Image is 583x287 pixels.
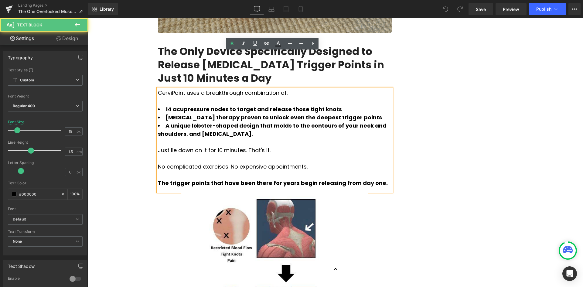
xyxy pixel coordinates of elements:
[100,6,114,12] span: Library
[496,3,527,15] a: Preview
[243,242,252,259] span: keyboard_arrow_up
[68,189,82,200] div: %
[8,260,35,269] div: Text Shadow
[8,94,83,98] div: Font Weight
[8,276,63,282] div: Enable
[476,6,486,12] span: Save
[77,170,82,174] span: px
[17,22,42,27] span: Text Block
[454,3,466,15] button: Redo
[293,3,308,15] a: Mobile
[250,3,264,15] a: Desktop
[78,87,254,95] strong: 14 acupressure nodes to target and release those tight knots
[45,32,89,45] a: Design
[70,128,304,136] div: Just lie down on it for 10 minutes. That's it.
[70,104,299,119] strong: A unique lobster-shaped design that molds to the contours of your neck and shoulders, and [MEDICA...
[18,9,77,14] span: The One Overlooked Muscle Causing [MEDICAL_DATA]
[77,129,82,133] span: px
[562,266,577,281] div: Open Intercom Messenger
[13,239,22,244] b: None
[70,144,304,152] div: No complicated exercises. No expensive appointments.
[8,67,83,72] div: Text Styles
[279,3,293,15] a: Tablet
[8,207,83,211] div: Font
[70,161,300,169] strong: The trigger points that have been there for years begin releasing from day one.
[8,120,25,124] div: Font Size
[8,181,83,185] div: Text Color
[77,150,82,154] span: em
[20,78,34,83] b: Custom
[264,3,279,15] a: Laptop
[439,3,452,15] button: Undo
[536,7,551,12] span: Publish
[8,52,33,60] div: Typography
[78,95,294,103] strong: [MEDICAL_DATA] therapy proven to unlock even the deepest trigger points
[88,3,118,15] a: New Library
[8,161,83,165] div: Letter Spacing
[70,70,304,79] div: CerviPoint uses a breakthrough combination of:
[503,6,519,12] span: Preview
[18,3,88,8] a: Landing Pages
[13,104,35,108] b: Regular 400
[19,191,58,197] input: Color
[8,140,83,145] div: Line Height
[8,230,83,234] div: Text Transform
[529,3,566,15] button: Publish
[13,217,26,222] i: Default
[568,3,581,15] button: More
[70,26,304,67] h3: The Only Device Specifically Designed to Release [MEDICAL_DATA] Trigger Points in Just 10 Minutes...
